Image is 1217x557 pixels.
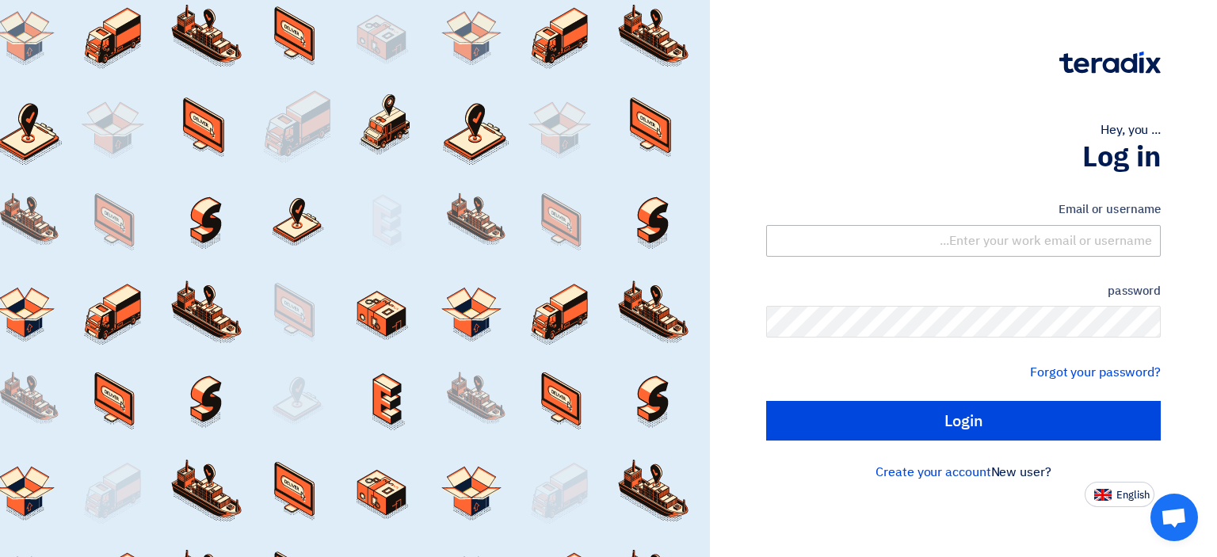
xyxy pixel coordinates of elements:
[1101,120,1161,139] font: Hey, you ...
[1085,482,1154,507] button: English
[876,463,990,482] a: Create your account
[766,225,1161,257] input: Enter your work email or username...
[1150,494,1198,541] a: Open chat
[766,401,1161,441] input: Login
[1030,363,1161,382] a: Forgot your password?
[991,463,1051,482] font: New user?
[1116,487,1150,502] font: English
[1059,52,1161,74] img: Teradix logo
[1094,489,1112,501] img: en-US.png
[1108,282,1161,299] font: password
[1082,135,1161,178] font: Log in
[1059,200,1161,218] font: Email or username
